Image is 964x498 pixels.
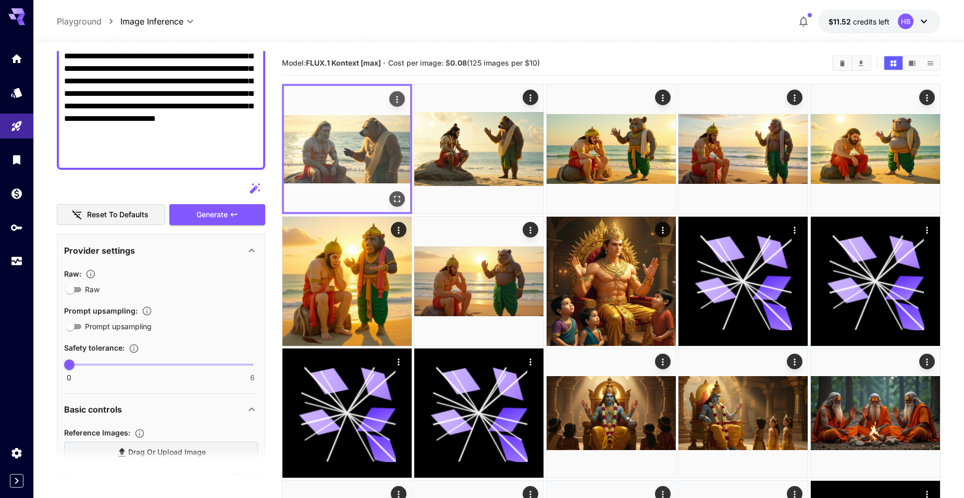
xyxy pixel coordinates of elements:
[282,58,381,67] span: Model:
[130,428,149,439] button: Upload a reference image to guide the result. This is needed for Image-to-Image or Inpainting. Su...
[64,238,258,263] div: Provider settings
[655,90,671,105] div: Actions
[81,269,100,279] button: Controls the level of post-processing applied to generated images.
[787,90,803,105] div: Actions
[883,55,941,71] div: Show images in grid viewShow images in video viewShow images in list view
[787,354,803,369] div: Actions
[818,9,941,33] button: $11.5205HB
[57,15,120,28] nav: breadcrumb
[10,52,23,65] div: Home
[64,269,81,278] span: Raw :
[829,16,889,27] div: $11.5205
[655,222,671,238] div: Actions
[853,17,889,26] span: credits left
[10,221,23,234] div: API Keys
[85,321,152,332] span: Prompt upsampling
[523,90,539,105] div: Actions
[64,244,135,257] p: Provider settings
[919,222,935,238] div: Actions
[547,348,676,478] img: 2Q==
[196,208,228,221] span: Generate
[125,343,143,354] button: Controls the tolerance level for input and output content moderation. Lower values apply stricter...
[64,403,122,416] p: Basic controls
[138,306,156,316] button: Enables automatic enhancement and expansion of the input prompt to improve generation quality and...
[284,86,410,212] img: 9k=
[120,15,183,28] span: Image Inference
[389,91,405,107] div: Actions
[388,58,540,67] span: Cost per image: $ (125 images per $10)
[64,343,125,352] span: Safety tolerance :
[811,348,940,478] img: Z
[57,204,165,226] button: Reset to defaults
[10,446,23,459] div: Settings
[128,446,206,459] span: Drag or upload image
[547,84,676,214] img: Z
[10,474,23,488] button: Expand sidebar
[884,56,903,70] button: Show images in grid view
[10,86,23,99] div: Models
[832,55,871,71] div: Clear ImagesDownload All
[10,187,23,200] div: Wallet
[10,120,23,133] div: Playground
[250,372,255,383] span: 6
[391,354,406,369] div: Actions
[57,15,102,28] a: Playground
[169,204,265,226] button: Generate
[811,84,940,214] img: 9k=
[64,306,138,315] span: Prompt upsampling :
[655,354,671,369] div: Actions
[547,217,676,346] img: Z
[64,442,258,463] label: Drag or upload image
[919,90,935,105] div: Actions
[306,58,381,67] b: FLUX.1 Kontext [max]
[383,57,386,69] p: ·
[787,222,803,238] div: Actions
[414,217,543,346] img: 9k=
[903,56,921,70] button: Show images in video view
[919,354,935,369] div: Actions
[10,255,23,268] div: Usage
[678,84,808,214] img: 9k=
[391,222,406,238] div: Actions
[85,284,100,295] span: Raw
[67,372,71,383] span: 0
[64,397,258,422] div: Basic controls
[852,56,870,70] button: Download All
[64,428,130,437] span: Reference Images :
[921,56,940,70] button: Show images in list view
[10,153,23,166] div: Library
[898,14,913,29] div: HB
[282,217,412,346] img: 2Q==
[414,84,543,214] img: 2Q==
[523,222,539,238] div: Actions
[833,56,851,70] button: Clear Images
[389,191,405,207] div: Open in fullscreen
[678,348,808,478] img: 9k=
[829,17,853,26] span: $11.52
[523,354,539,369] div: Actions
[450,58,467,67] b: 0.08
